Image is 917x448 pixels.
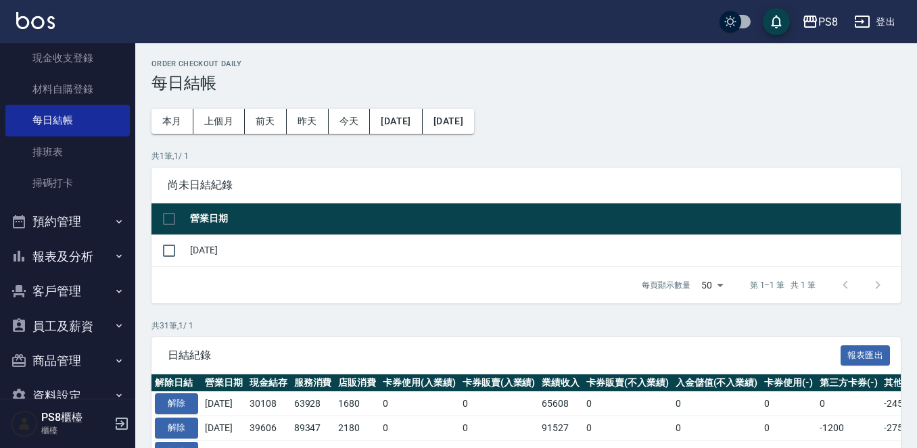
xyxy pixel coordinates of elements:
td: [DATE] [187,234,901,266]
td: 65608 [538,392,583,416]
th: 卡券使用(-) [761,374,816,392]
td: 0 [379,416,459,441]
button: 商品管理 [5,343,130,378]
button: [DATE] [423,109,474,134]
a: 排班表 [5,136,130,168]
td: 2180 [335,416,379,441]
span: 日結紀錄 [168,349,841,362]
img: Person [11,410,38,437]
p: 每頁顯示數量 [642,279,690,291]
button: 登出 [849,9,901,34]
p: 共 31 筆, 1 / 1 [151,320,901,332]
td: 0 [761,416,816,441]
a: 現金收支登錄 [5,43,130,74]
button: 客戶管理 [5,274,130,309]
td: 0 [459,416,539,441]
button: 解除 [155,418,198,439]
td: 30108 [246,392,291,416]
button: 員工及薪資 [5,309,130,344]
button: 報表匯出 [841,345,891,366]
td: 39606 [246,416,291,441]
button: 報表及分析 [5,239,130,274]
button: 本月 [151,109,193,134]
td: [DATE] [202,392,246,416]
td: 0 [761,392,816,416]
td: 0 [583,392,672,416]
th: 業績收入 [538,374,583,392]
button: 解除 [155,393,198,414]
td: 89347 [291,416,335,441]
td: 0 [672,392,761,416]
th: 卡券販賣(不入業績) [583,374,672,392]
button: PS8 [797,8,843,36]
button: save [763,8,790,35]
td: [DATE] [202,416,246,441]
img: Logo [16,12,55,29]
th: 服務消費 [291,374,335,392]
th: 第三方卡券(-) [816,374,881,392]
button: 上個月 [193,109,245,134]
td: 0 [583,416,672,441]
td: 0 [379,392,459,416]
td: 0 [816,392,881,416]
th: 卡券使用(入業績) [379,374,459,392]
td: 63928 [291,392,335,416]
p: 櫃檯 [41,424,110,437]
button: 昨天 [287,109,329,134]
td: -1200 [816,416,881,441]
h2: Order checkout daily [151,59,901,68]
p: 第 1–1 筆 共 1 筆 [750,279,816,291]
div: PS8 [818,14,838,30]
button: 資料設定 [5,378,130,414]
a: 材料自購登錄 [5,74,130,105]
a: 報表匯出 [841,348,891,361]
a: 掃碼打卡 [5,168,130,199]
a: 每日結帳 [5,105,130,136]
button: 今天 [329,109,371,134]
th: 現金結存 [246,374,291,392]
td: 1680 [335,392,379,416]
button: 前天 [245,109,287,134]
span: 尚未日結紀錄 [168,178,885,192]
th: 店販消費 [335,374,379,392]
td: 91527 [538,416,583,441]
div: 50 [696,267,728,303]
td: 0 [459,392,539,416]
th: 卡券販賣(入業績) [459,374,539,392]
p: 共 1 筆, 1 / 1 [151,150,901,162]
th: 解除日結 [151,374,202,392]
button: 預約管理 [5,204,130,239]
h3: 每日結帳 [151,74,901,93]
td: 0 [672,416,761,441]
h5: PS8櫃檯 [41,411,110,424]
th: 營業日期 [187,203,901,235]
th: 營業日期 [202,374,246,392]
button: [DATE] [370,109,422,134]
th: 入金儲值(不入業績) [672,374,761,392]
